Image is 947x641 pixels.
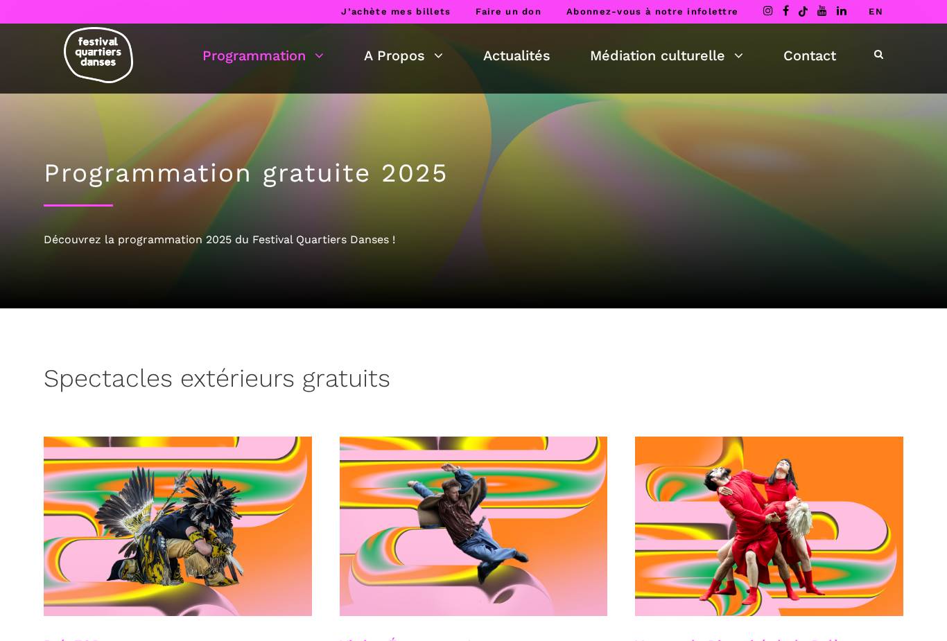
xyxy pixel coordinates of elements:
[341,6,451,17] a: J’achète mes billets
[44,364,390,398] h3: Spectacles extérieurs gratuits
[783,44,836,67] a: Contact
[869,6,883,17] a: EN
[483,44,550,67] a: Actualités
[44,231,903,249] div: Découvrez la programmation 2025 du Festival Quartiers Danses !
[566,6,738,17] a: Abonnez-vous à notre infolettre
[202,44,324,67] a: Programmation
[64,27,133,83] img: logo-fqd-med
[364,44,443,67] a: A Propos
[590,44,743,67] a: Médiation culturelle
[44,158,903,188] h1: Programmation gratuite 2025
[476,6,541,17] a: Faire un don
